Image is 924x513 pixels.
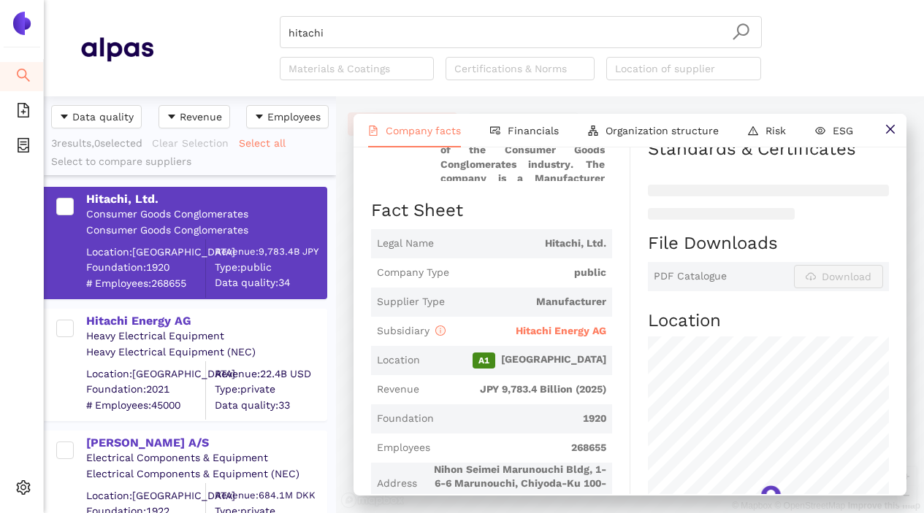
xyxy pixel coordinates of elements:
[748,126,758,136] span: warning
[238,131,295,155] button: Select all
[377,477,417,491] span: Address
[167,112,177,123] span: caret-down
[86,329,326,344] div: Heavy Electrical Equipment
[59,112,69,123] span: caret-down
[16,63,31,92] span: search
[765,125,786,136] span: Risk
[377,382,419,397] span: Revenue
[215,366,326,381] div: Revenue: 22.4B USD
[451,295,606,309] span: Manufacturer
[51,105,142,128] button: caret-downData quality
[72,109,134,125] span: Data quality
[606,125,719,136] span: Organization structure
[86,191,326,207] div: Hitachi, Ltd.
[386,125,461,136] span: Company facts
[648,137,889,162] h2: Standards & Certificates
[86,435,326,451] div: [PERSON_NAME] A/S
[377,295,445,309] span: Supplier Type
[51,137,142,149] span: 3 results, 0 selected
[86,382,205,397] span: Foundation: 2021
[490,126,500,136] span: fund-view
[215,260,326,274] span: Type: public
[815,126,825,136] span: eye
[425,382,606,397] span: JPY 9,783.4 Billion (2025)
[10,12,34,35] img: Logo
[151,131,238,155] button: Clear Selection
[426,352,606,369] span: [GEOGRAPHIC_DATA]
[86,276,205,290] span: # Employees: 268655
[654,269,727,284] span: PDF Catalogue
[86,451,326,466] div: Electrical Components & Equipment
[833,125,853,136] span: ESG
[436,441,606,455] span: 268655
[435,325,446,336] span: info-circle
[440,412,606,426] span: 1920
[86,244,205,259] div: Location: [GEOGRAPHIC_DATA]
[180,109,222,125] span: Revenue
[80,31,153,67] img: Homepage
[246,105,329,128] button: caret-downEmployees
[239,135,286,151] span: Select all
[377,266,449,280] span: Company Type
[508,125,559,136] span: Financials
[254,112,264,123] span: caret-down
[215,276,326,290] span: Data quality: 34
[423,463,606,506] span: Nihon Seimei Marunouchi Bldg, 1-6-6 Marunouchi, Chiyoda-Ku 100-8280, [GEOGRAPHIC_DATA]
[516,325,606,336] span: Hitachi Energy AG
[377,236,434,251] span: Legal Name
[86,345,326,360] div: Heavy Electrical Equipment (NEC)
[16,98,31,127] span: file-add
[215,244,326,258] div: Revenue: 9,783.4B JPY
[215,382,326,397] span: Type: private
[455,266,606,280] span: public
[86,261,205,275] span: Foundation: 1920
[86,313,326,329] div: Hitachi Energy AG
[377,353,420,368] span: Location
[159,105,230,128] button: caret-downRevenue
[51,155,329,169] div: Select to compare suppliers
[215,398,326,412] span: Data quality: 33
[86,398,205,412] span: # Employees: 45000
[588,126,598,136] span: apartment
[440,236,606,251] span: Hitachi, Ltd.
[874,114,906,147] button: close
[86,207,326,222] div: Consumer Goods Conglomerates
[648,309,889,333] h2: Location
[86,488,205,503] div: Location: [GEOGRAPHIC_DATA]
[215,488,326,501] div: Revenue: 684.1M DKK
[377,325,446,336] span: Subsidiary
[377,412,434,426] span: Foundation
[86,223,326,238] div: Consumer Goods Conglomerates
[377,441,430,455] span: Employees
[473,352,495,369] span: A1
[371,198,612,223] h2: Fact Sheet
[732,23,750,41] span: search
[86,366,205,381] div: Location: [GEOGRAPHIC_DATA]
[16,475,31,504] span: setting
[885,123,896,135] span: close
[16,133,31,162] span: container
[368,126,378,136] span: file-text
[648,231,889,256] h2: File Downloads
[86,467,326,482] div: Electrical Components & Equipment (NEC)
[267,109,321,125] span: Employees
